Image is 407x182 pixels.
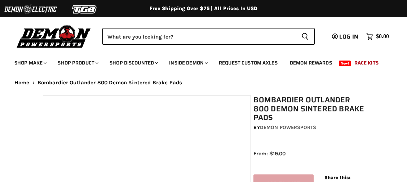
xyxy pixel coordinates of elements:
[52,56,103,70] a: Shop Product
[213,56,283,70] a: Request Custom Axles
[349,56,384,70] a: Race Kits
[324,175,350,180] span: Share this:
[4,3,58,16] img: Demon Electric Logo 2
[296,28,315,45] button: Search
[58,3,112,16] img: TGB Logo 2
[376,33,389,40] span: $0.00
[9,56,51,70] a: Shop Make
[37,80,182,86] span: Bombardier Outlander 800 Demon Sintered Brake Pads
[284,56,337,70] a: Demon Rewards
[14,23,93,49] img: Demon Powersports
[253,124,367,132] div: by
[253,150,286,157] span: From: $19.00
[253,96,367,122] h1: Bombardier Outlander 800 Demon Sintered Brake Pads
[102,28,315,45] form: Product
[9,53,387,70] ul: Main menu
[363,31,393,42] a: $0.00
[14,80,30,86] a: Home
[260,124,316,130] a: Demon Powersports
[102,28,296,45] input: Search
[164,56,212,70] a: Inside Demon
[339,32,358,41] span: Log in
[329,34,363,40] a: Log in
[339,61,351,66] span: New!
[104,56,162,70] a: Shop Discounted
